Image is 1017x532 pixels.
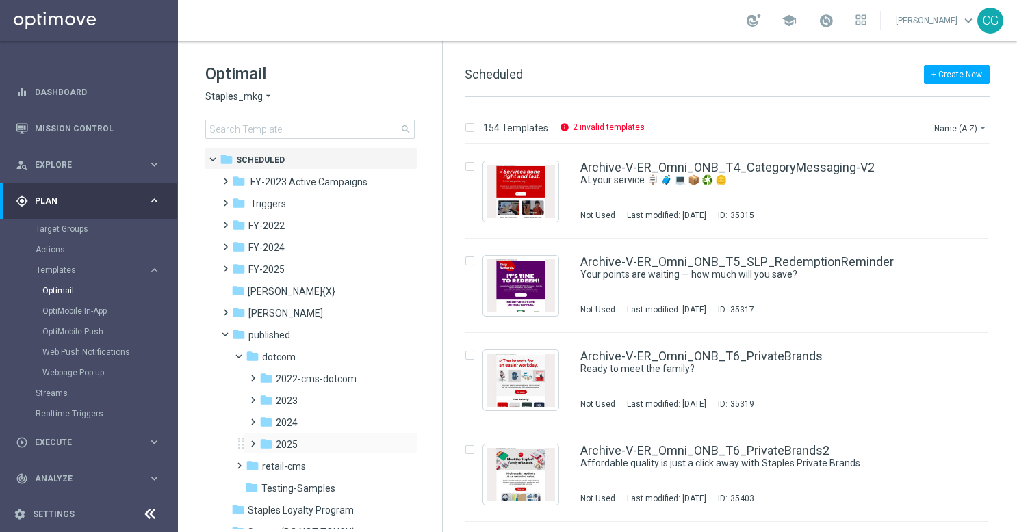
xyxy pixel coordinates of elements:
div: Press SPACE to select this row. [451,333,1014,427]
i: folder [259,437,273,451]
span: Explore [35,161,148,169]
i: folder [220,152,233,166]
a: Dashboard [35,74,161,110]
div: Press SPACE to select this row. [451,239,1014,333]
div: Your points are waiting — how much will you save? [580,268,931,281]
i: info [560,122,569,132]
i: folder [259,415,273,429]
i: arrow_drop_down [977,122,988,133]
div: Mission Control [16,110,161,146]
button: gps_fixed Plan keyboard_arrow_right [15,196,162,207]
a: Target Groups [36,224,142,235]
i: folder [232,174,246,188]
span: .Triggers [248,198,286,210]
span: Scheduled [236,154,285,166]
a: Settings [33,510,75,518]
div: OptiMobile Push [42,321,177,342]
div: Realtime Triggers [36,403,177,424]
div: 35403 [730,493,754,504]
i: play_circle_outline [16,436,28,449]
span: Templates [36,266,134,274]
div: ID: [712,304,754,315]
div: Streams [36,383,177,403]
a: Ready to meet the family? [580,362,899,375]
span: search [400,124,411,135]
i: person_search [16,159,28,171]
i: folder [231,284,245,297]
div: ID: [712,493,754,504]
div: Execute [16,436,148,449]
div: ID: [712,399,754,410]
div: 35315 [730,210,754,221]
a: Archive-V-ER_Omni_ONB_T5_SLP_RedemptionReminder [580,256,894,268]
span: FY-2025 [248,263,285,276]
span: keyboard_arrow_down [961,13,976,28]
div: Explore [16,159,148,171]
button: Name (A-Z)arrow_drop_down [933,120,990,136]
button: person_search Explore keyboard_arrow_right [15,159,162,170]
span: retail-cms [262,460,306,473]
div: Last modified: [DATE] [621,493,712,504]
a: Archive-V-ER_Omni_ONB_T6_PrivateBrands2 [580,444,829,457]
button: Templates keyboard_arrow_right [36,265,162,276]
span: Analyze [35,475,148,483]
a: Optimail [42,285,142,296]
span: Staples Loyalty Program [248,504,354,516]
i: folder [232,328,246,341]
i: folder [232,196,246,210]
div: Web Push Notifications [42,342,177,362]
div: Analyze [16,473,148,485]
div: Plan [16,195,148,207]
a: Actions [36,244,142,255]
div: Not Used [580,399,615,410]
a: Archive-V-ER_Omni_ONB_T4_CategoryMessaging-V2 [580,161,875,174]
div: Press SPACE to select this row. [451,427,1014,522]
i: folder [259,371,273,385]
div: Last modified: [DATE] [621,210,712,221]
a: Mission Control [35,110,161,146]
span: FY-2022 [248,220,285,232]
a: OptiMobile In-App [42,306,142,317]
a: Affordable quality is just a click away with Staples Private Brands. [580,457,899,470]
a: [PERSON_NAME]keyboard_arrow_down [894,10,977,31]
i: folder [245,481,259,494]
i: track_changes [16,473,28,485]
i: settings [14,508,26,520]
div: Templates [36,260,177,383]
a: Realtime Triggers [36,408,142,419]
i: folder [232,306,246,319]
div: OptiMobile In-App [42,301,177,321]
a: Web Push Notifications [42,347,142,358]
span: Plan [35,197,148,205]
div: 35319 [730,399,754,410]
span: Testing-Samples [261,482,335,494]
a: OptiMobile Push [42,326,142,337]
div: 35317 [730,304,754,315]
img: 35315.jpeg [487,165,555,218]
span: Scheduled [465,67,523,81]
button: track_changes Analyze keyboard_arrow_right [15,473,162,484]
span: jonathan_pr_test_{X} [248,285,335,297]
div: Not Used [580,304,615,315]
button: Mission Control [15,123,162,134]
button: + Create New [924,65,990,84]
input: Search Template [205,120,415,139]
span: .FY-2023 Active Campaigns [248,176,368,188]
i: arrow_drop_down [263,90,274,103]
div: Not Used [580,493,615,504]
a: Archive-V-ER_Omni_ONB_T6_PrivateBrands [580,350,823,362]
a: Webpage Pop-up [42,367,142,378]
span: 2022-cms-dotcom [276,373,357,385]
h1: Optimail [205,63,415,85]
div: Affordable quality is just a click away with Staples Private Brands. [580,457,931,470]
div: Ready to meet the family? [580,362,931,375]
div: play_circle_outline Execute keyboard_arrow_right [15,437,162,448]
i: folder [246,349,259,363]
div: Last modified: [DATE] [621,399,712,410]
div: Target Groups [36,219,177,239]
div: Webpage Pop-up [42,362,177,383]
div: ID: [712,210,754,221]
div: Optimail [42,280,177,301]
